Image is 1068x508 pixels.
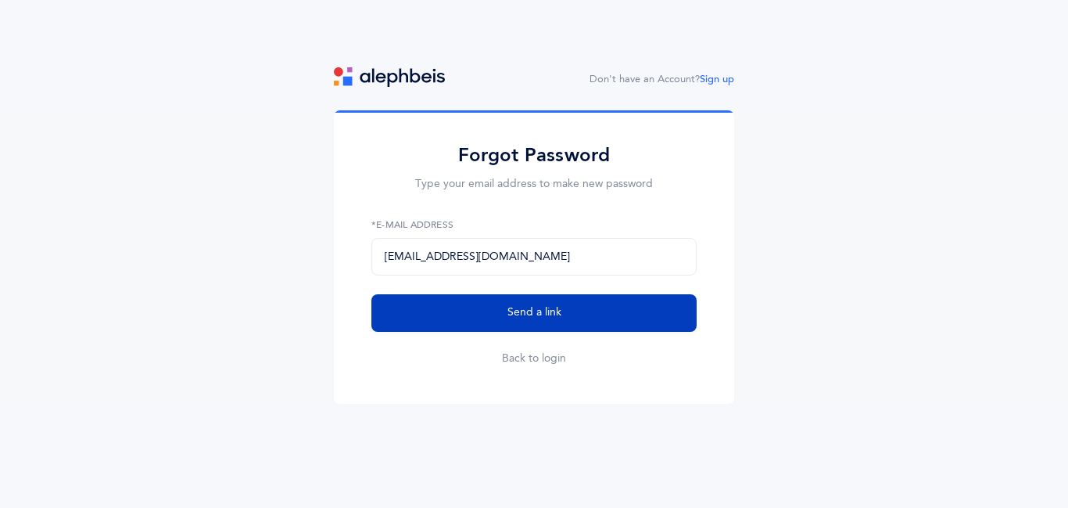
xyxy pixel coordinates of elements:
[507,304,561,321] span: Send a link
[590,72,734,88] div: Don't have an Account?
[371,143,697,168] h2: Forgot Password
[502,351,566,366] a: Back to login
[334,67,445,87] img: logo.svg
[371,294,697,332] button: Send a link
[371,218,697,232] label: *E-Mail Address
[700,74,734,85] a: Sign up
[371,176,697,193] p: Type your email address to make new password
